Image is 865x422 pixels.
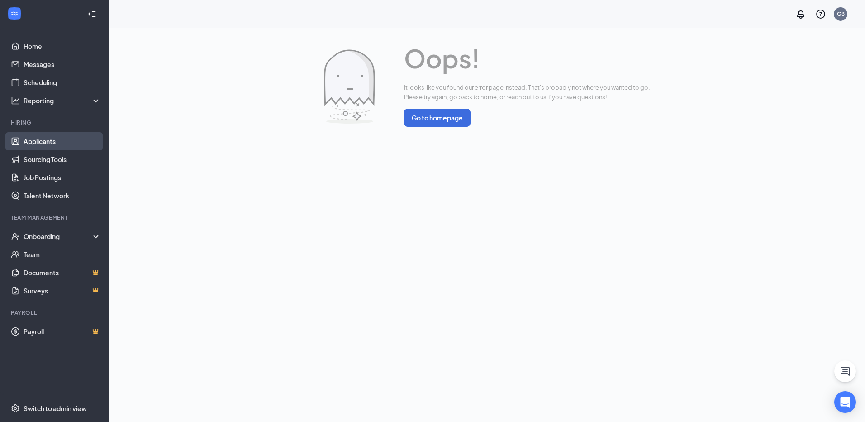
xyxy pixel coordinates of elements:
[834,360,856,382] button: ChatActive
[404,83,650,101] span: It looks like you found our error page instead. That's probably not where you wanted to go. Pleas...
[24,187,101,205] a: Talent Network
[87,10,96,19] svg: Collapse
[24,232,93,241] div: Onboarding
[11,119,99,126] div: Hiring
[11,404,20,413] svg: Settings
[24,282,101,300] a: SurveysCrown
[24,264,101,282] a: DocumentsCrown
[24,55,101,73] a: Messages
[11,232,20,241] svg: UserCheck
[24,73,101,91] a: Scheduling
[24,150,101,168] a: Sourcing Tools
[404,39,650,78] span: Oops!
[24,245,101,264] a: Team
[24,96,101,105] div: Reporting
[834,391,856,413] div: Open Intercom Messenger
[10,9,19,18] svg: WorkstreamLogo
[11,96,20,105] svg: Analysis
[24,37,101,55] a: Home
[24,168,101,187] a: Job Postings
[11,309,99,316] div: Payroll
[840,366,851,377] svg: ChatActive
[24,132,101,150] a: Applicants
[837,10,845,18] div: G3
[324,49,375,124] img: Error
[24,322,101,340] a: PayrollCrown
[24,404,87,413] div: Switch to admin view
[404,109,471,127] button: Go to homepage
[815,9,826,19] svg: QuestionInfo
[795,9,806,19] svg: Notifications
[11,214,99,221] div: Team Management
